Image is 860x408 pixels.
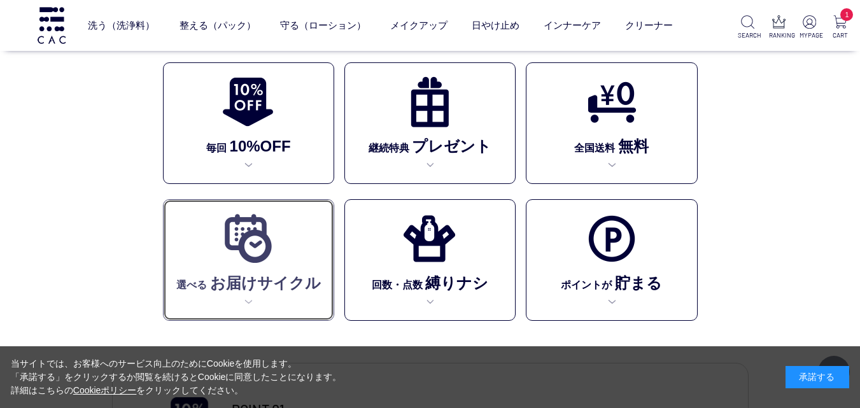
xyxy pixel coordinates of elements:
[344,199,516,321] a: 回数・点数縛りナシ 回数・点数縛りナシ
[574,133,649,158] p: 全国送料
[372,270,489,295] p: 回数・点数
[404,76,456,128] img: 継続特典プレゼント
[625,8,673,42] a: クリーナー
[180,8,256,42] a: 整える（パック）
[526,62,697,184] a: 全国送料無料 全国送料無料
[830,15,850,40] a: 1 CART
[586,76,638,128] img: 全国送料無料
[11,357,342,397] div: 当サイトでは、お客様へのサービス向上のためにCookieを使用します。 「承諾する」をクリックするか閲覧を続けるとCookieに同意したことになります。 詳細はこちらの をクリックしてください。
[423,274,489,292] span: 縛りナシ
[390,8,448,42] a: メイクアップ
[404,213,456,265] img: 回数・点数縛りナシ
[738,15,758,40] a: SEARCH
[738,31,758,40] p: SEARCH
[840,8,853,21] span: 1
[88,8,155,42] a: 洗う（洗浄料）
[830,31,850,40] p: CART
[227,137,291,155] span: 10%OFF
[586,213,638,265] img: ポイントが貯まる
[163,199,334,321] a: 選べるお届けサイクル 選べるお届けサイクル
[526,199,697,321] a: ポイントが貯まる ポイントが貯まる
[472,8,519,42] a: 日やけ止め
[615,137,649,155] span: 無料
[206,133,291,158] p: 毎回
[73,385,137,395] a: Cookieポリシー
[280,8,366,42] a: 守る（ローション）
[163,62,334,184] a: 10%OFF 毎回10%OFF
[800,15,819,40] a: MYPAGE
[36,7,67,43] img: logo
[222,213,274,265] img: 選べるお届けサイクル
[369,133,492,158] p: 継続特典
[344,62,516,184] a: 継続特典プレゼント 継続特典プレゼント
[544,8,601,42] a: インナーケア
[786,366,849,388] div: 承諾する
[769,15,789,40] a: RANKING
[207,274,321,292] span: お届けサイクル
[612,274,662,292] span: 貯まる
[176,270,321,295] p: 選べる
[800,31,819,40] p: MYPAGE
[222,76,274,128] img: 10%OFF
[769,31,789,40] p: RANKING
[409,137,492,155] span: プレゼント
[561,270,662,295] p: ポイントが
